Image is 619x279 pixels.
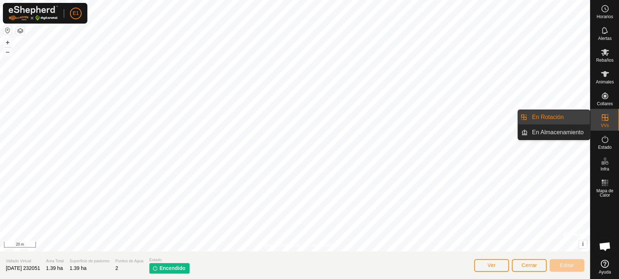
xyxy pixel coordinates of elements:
[474,259,509,272] button: Ver
[512,259,547,272] button: Cerrar
[308,242,332,249] a: Contáctenos
[594,235,616,257] div: Chat abierto
[532,128,583,137] span: En Almacenamiento
[600,167,609,171] span: Infra
[6,258,40,264] span: Vallado Virtual
[46,265,63,271] span: 1.39 ha
[3,38,12,47] button: +
[579,240,587,248] button: i
[258,242,299,249] a: Política de Privacidad
[532,113,564,122] span: En Rotación
[596,80,614,84] span: Animales
[597,15,613,19] span: Horarios
[115,265,118,271] span: 2
[3,26,12,35] button: Restablecer Mapa
[596,58,613,62] span: Rebaños
[528,110,590,124] a: En Rotación
[518,125,590,140] li: En Almacenamiento
[549,259,584,272] button: Editar
[152,265,158,271] img: encender
[9,6,58,21] img: Logo Gallagher
[598,145,611,149] span: Estado
[522,262,537,268] span: Cerrar
[598,36,611,41] span: Alertas
[518,110,590,124] li: En Rotación
[528,125,590,140] a: En Almacenamiento
[599,270,611,274] span: Ayuda
[560,262,574,268] span: Editar
[70,258,109,264] span: Superficie de pastoreo
[592,189,617,197] span: Mapa de Calor
[115,258,144,264] span: Puntos de Agua
[70,265,87,271] span: 1.39 ha
[590,257,619,277] a: Ayuda
[487,262,496,268] span: Ver
[16,26,25,35] button: Capas del Mapa
[3,48,12,56] button: –
[597,102,612,106] span: Collares
[582,241,583,247] span: i
[72,9,79,17] span: E1
[159,264,186,272] span: Encendido
[6,265,40,271] span: [DATE] 232051
[601,123,608,128] span: VVs
[149,257,190,263] span: Estado
[46,258,64,264] span: Área Total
